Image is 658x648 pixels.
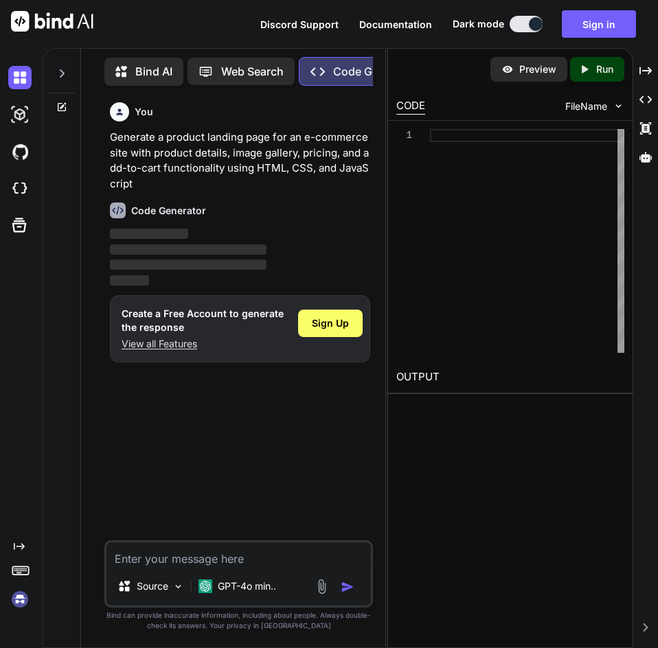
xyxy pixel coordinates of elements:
img: darkAi-studio [8,103,32,126]
img: GPT-4o mini [198,579,212,593]
h6: Code Generator [131,204,206,218]
img: signin [8,588,32,611]
h1: Create a Free Account to generate the response [122,307,284,334]
button: Sign in [562,10,636,38]
p: Web Search [221,63,284,80]
p: Source [137,579,168,593]
img: cloudideIcon [8,177,32,200]
span: ‌ [110,259,266,270]
img: darkChat [8,66,32,89]
div: 1 [396,129,412,142]
img: attachment [314,579,330,594]
h6: You [135,105,153,119]
img: chevron down [613,100,624,112]
p: View all Features [122,337,284,351]
div: CODE [396,98,425,115]
span: Dark mode [453,17,504,31]
p: GPT-4o min.. [218,579,276,593]
img: Pick Models [172,581,184,592]
span: ‌ [110,244,266,255]
span: Documentation [359,19,432,30]
p: Code Generator [333,63,416,80]
p: Generate a product landing page for an e-commerce site with product details, image gallery, prici... [110,130,371,192]
span: Sign Up [312,316,349,330]
span: Discord Support [260,19,339,30]
span: FileName [565,100,607,113]
img: Bind AI [11,11,93,32]
span: ‌ [110,229,188,239]
p: Preview [519,62,556,76]
p: Bind AI [135,63,172,80]
span: ‌ [110,275,149,286]
button: Discord Support [260,17,339,32]
img: preview [501,63,514,76]
img: githubDark [8,140,32,163]
button: Documentation [359,17,432,32]
p: Run [596,62,613,76]
img: icon [341,580,354,594]
p: Bind can provide inaccurate information, including about people. Always double-check its answers.... [104,610,374,631]
h2: OUTPUT [388,361,633,393]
